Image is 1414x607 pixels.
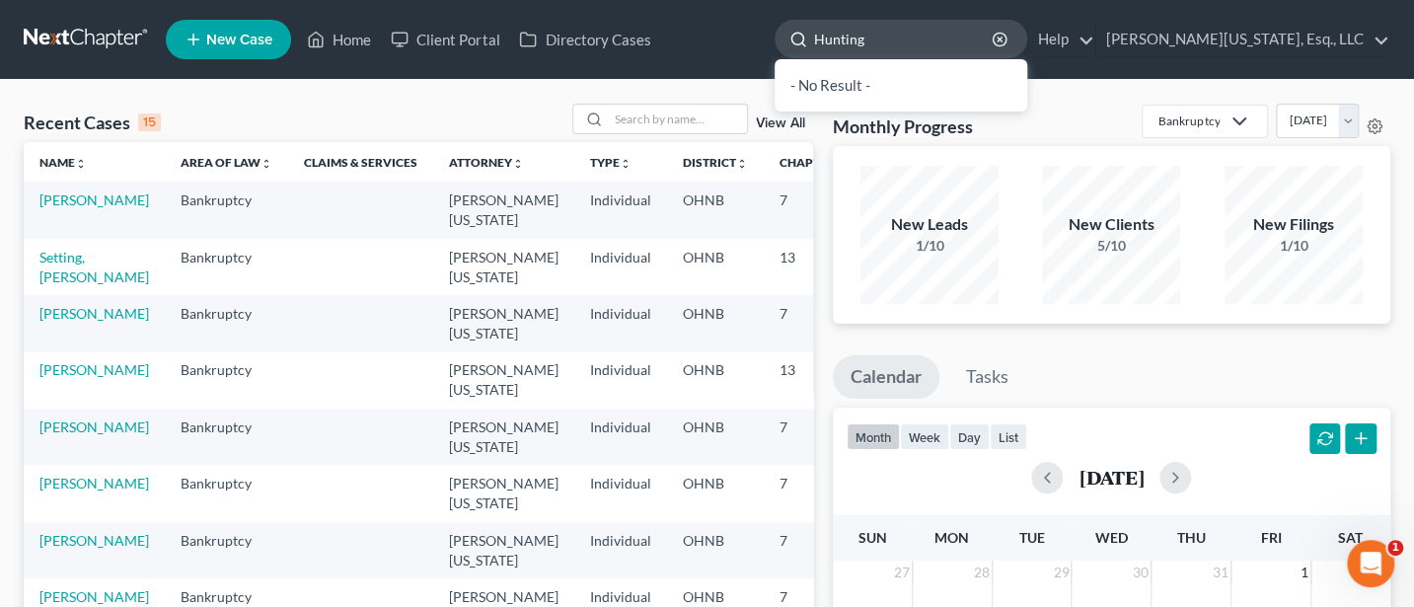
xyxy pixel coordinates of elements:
[764,239,862,295] td: 13
[1387,540,1403,556] span: 1
[1211,561,1230,584] span: 31
[764,182,862,238] td: 7
[165,352,288,409] td: Bankruptcy
[165,522,288,578] td: Bankruptcy
[39,191,149,208] a: [PERSON_NAME]
[1079,467,1144,488] h2: [DATE]
[433,239,574,295] td: [PERSON_NAME][US_STATE]
[764,409,862,465] td: 7
[667,182,764,238] td: OHNB
[574,295,667,351] td: Individual
[39,305,149,322] a: [PERSON_NAME]
[24,111,161,134] div: Recent Cases
[512,158,524,170] i: unfold_more
[667,465,764,521] td: OHNB
[165,409,288,465] td: Bankruptcy
[1225,236,1363,256] div: 1/10
[75,158,87,170] i: unfold_more
[814,21,995,57] input: Search by name...
[138,114,161,131] div: 15
[181,155,272,170] a: Area of Lawunfold_more
[39,361,149,378] a: [PERSON_NAME]
[1131,561,1151,584] span: 30
[1177,529,1206,546] span: Thu
[667,352,764,409] td: OHNB
[39,418,149,435] a: [PERSON_NAME]
[574,239,667,295] td: Individual
[509,22,660,57] a: Directory Cases
[1338,529,1363,546] span: Sat
[433,295,574,351] td: [PERSON_NAME][US_STATE]
[847,423,900,450] button: month
[574,409,667,465] td: Individual
[736,158,748,170] i: unfold_more
[1042,236,1180,256] div: 5/10
[990,423,1027,450] button: list
[574,522,667,578] td: Individual
[609,105,747,133] input: Search by name...
[39,588,149,605] a: [PERSON_NAME]
[574,352,667,409] td: Individual
[39,475,149,492] a: [PERSON_NAME]
[972,561,992,584] span: 28
[900,423,949,450] button: week
[667,409,764,465] td: OHNB
[433,409,574,465] td: [PERSON_NAME][US_STATE]
[39,532,149,549] a: [PERSON_NAME]
[1347,540,1394,587] iframe: Intercom live chat
[667,239,764,295] td: OHNB
[165,239,288,295] td: Bankruptcy
[165,465,288,521] td: Bankruptcy
[574,182,667,238] td: Individual
[1042,213,1180,236] div: New Clients
[260,158,272,170] i: unfold_more
[934,529,969,546] span: Mon
[381,22,509,57] a: Client Portal
[590,155,632,170] a: Typeunfold_more
[667,295,764,351] td: OHNB
[39,249,149,285] a: Setting, [PERSON_NAME]
[574,465,667,521] td: Individual
[756,116,805,130] a: View All
[206,33,272,47] span: New Case
[764,352,862,409] td: 13
[1225,213,1363,236] div: New Filings
[433,182,574,238] td: [PERSON_NAME][US_STATE]
[667,522,764,578] td: OHNB
[860,213,999,236] div: New Leads
[1028,22,1094,57] a: Help
[1299,561,1310,584] span: 1
[1095,529,1128,546] span: Wed
[433,352,574,409] td: [PERSON_NAME][US_STATE]
[833,114,973,138] h3: Monthly Progress
[1260,529,1281,546] span: Fri
[1158,113,1220,129] div: Bankruptcy
[860,236,999,256] div: 1/10
[780,155,847,170] a: Chapterunfold_more
[775,59,1027,112] div: - No Result -
[949,423,990,450] button: day
[288,142,433,182] th: Claims & Services
[833,355,939,399] a: Calendar
[39,155,87,170] a: Nameunfold_more
[764,465,862,521] td: 7
[620,158,632,170] i: unfold_more
[1051,561,1071,584] span: 29
[683,155,748,170] a: Districtunfold_more
[948,355,1026,399] a: Tasks
[857,529,886,546] span: Sun
[1018,529,1044,546] span: Tue
[764,522,862,578] td: 7
[433,465,574,521] td: [PERSON_NAME][US_STATE]
[165,295,288,351] td: Bankruptcy
[764,295,862,351] td: 7
[892,561,912,584] span: 27
[449,155,524,170] a: Attorneyunfold_more
[1096,22,1389,57] a: [PERSON_NAME][US_STATE], Esq., LLC
[433,522,574,578] td: [PERSON_NAME][US_STATE]
[165,182,288,238] td: Bankruptcy
[297,22,381,57] a: Home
